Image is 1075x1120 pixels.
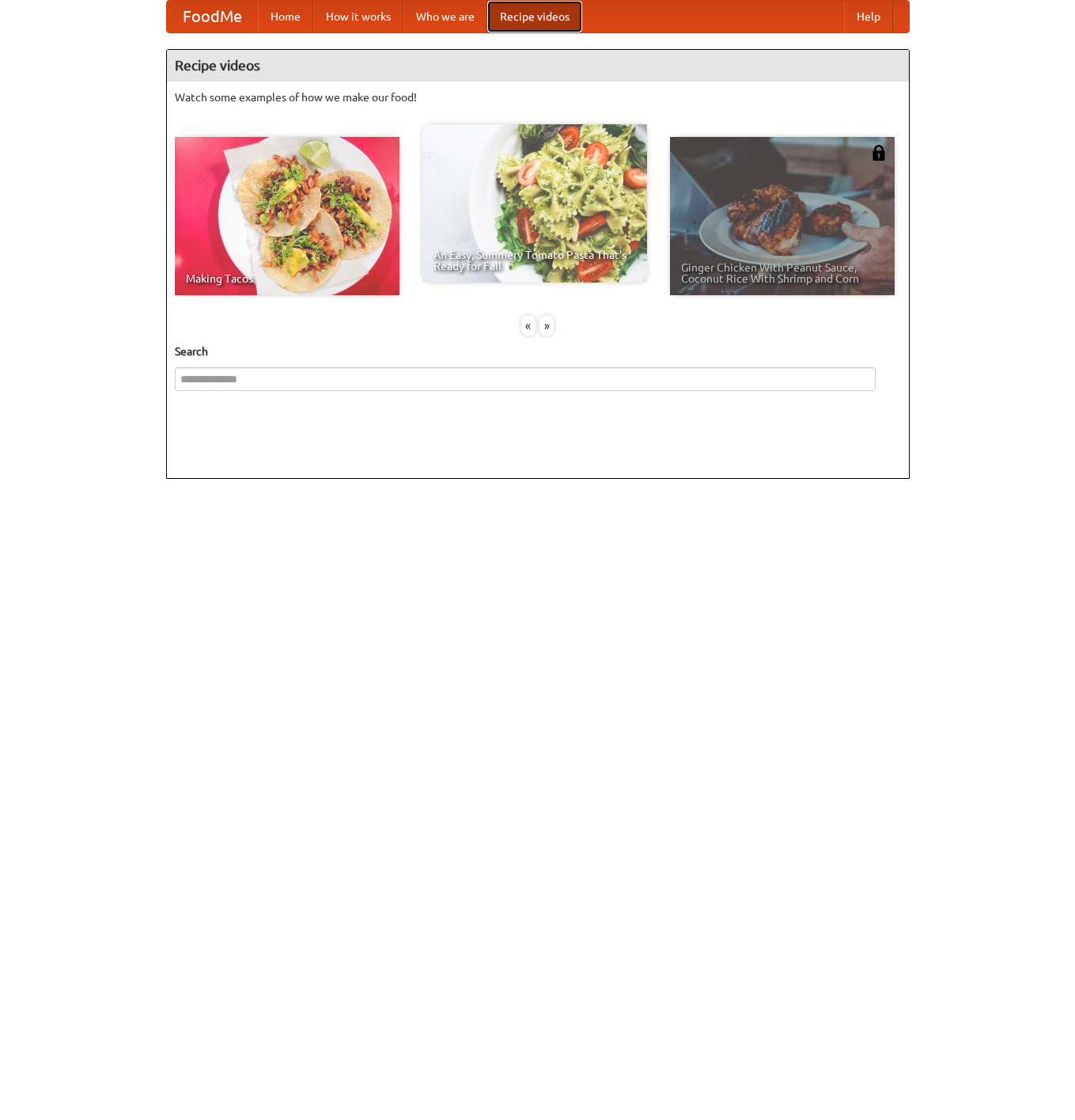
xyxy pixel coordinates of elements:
img: 483408.png [871,145,887,161]
h4: Recipe videos [167,50,909,82]
a: Help [844,1,893,32]
h5: Search [175,344,901,359]
a: Recipe videos [487,1,582,32]
p: Watch some examples of how we make our food! [175,89,901,105]
div: « [521,316,536,336]
a: Making Tacos [175,137,399,295]
a: Home [258,1,313,32]
a: How it works [313,1,403,32]
a: An Easy, Summery Tomato Pasta That's Ready for Fall [422,124,647,283]
span: An Easy, Summery Tomato Pasta That's Ready for Fall [433,249,636,271]
span: Making Tacos [186,273,388,284]
a: FoodMe [167,1,258,32]
div: » [539,316,554,336]
a: Who we are [403,1,487,32]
